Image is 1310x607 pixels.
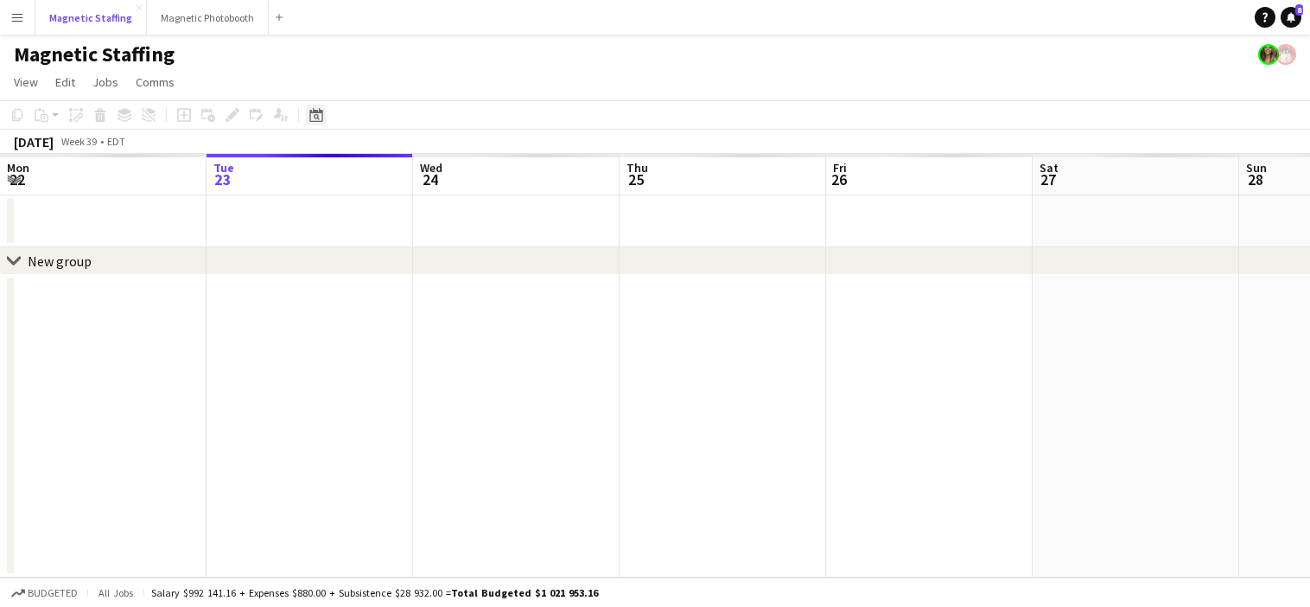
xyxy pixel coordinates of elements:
[95,586,137,599] span: All jobs
[57,135,100,148] span: Week 39
[1275,44,1296,65] app-user-avatar: Kara & Monika
[136,74,175,90] span: Comms
[211,169,234,189] span: 23
[14,42,175,67] h1: Magnetic Staffing
[1243,169,1267,189] span: 28
[28,252,92,270] div: New group
[14,74,38,90] span: View
[624,169,648,189] span: 25
[35,1,147,35] button: Magnetic Staffing
[1246,160,1267,176] span: Sun
[626,160,648,176] span: Thu
[1040,160,1059,176] span: Sat
[48,71,82,93] a: Edit
[1281,7,1301,28] a: 8
[147,1,269,35] button: Magnetic Photobooth
[7,160,29,176] span: Mon
[213,160,234,176] span: Tue
[417,169,442,189] span: 24
[1037,169,1059,189] span: 27
[129,71,181,93] a: Comms
[451,586,598,599] span: Total Budgeted $1 021 953.16
[420,160,442,176] span: Wed
[833,160,847,176] span: Fri
[107,135,125,148] div: EDT
[92,74,118,90] span: Jobs
[4,169,29,189] span: 22
[28,587,78,599] span: Budgeted
[151,586,598,599] div: Salary $992 141.16 + Expenses $880.00 + Subsistence $28 932.00 =
[86,71,125,93] a: Jobs
[14,133,54,150] div: [DATE]
[7,71,45,93] a: View
[55,74,75,90] span: Edit
[1258,44,1279,65] app-user-avatar: Bianca Fantauzzi
[1295,4,1303,16] span: 8
[830,169,847,189] span: 26
[9,584,80,603] button: Budgeted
